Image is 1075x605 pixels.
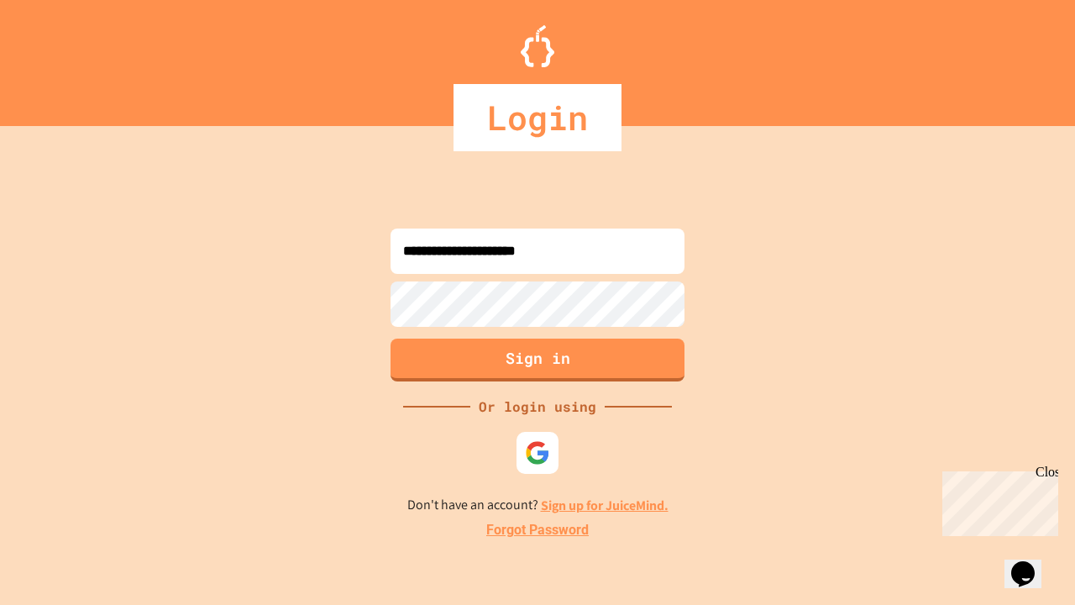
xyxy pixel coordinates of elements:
button: Sign in [391,339,684,381]
p: Don't have an account? [407,495,669,516]
div: Or login using [470,397,605,417]
div: Chat with us now!Close [7,7,116,107]
a: Forgot Password [486,520,589,540]
iframe: chat widget [936,465,1058,536]
a: Sign up for JuiceMind. [541,497,669,514]
iframe: chat widget [1004,538,1058,588]
img: google-icon.svg [525,440,550,466]
img: Logo.svg [521,25,554,67]
div: Login [454,84,621,151]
